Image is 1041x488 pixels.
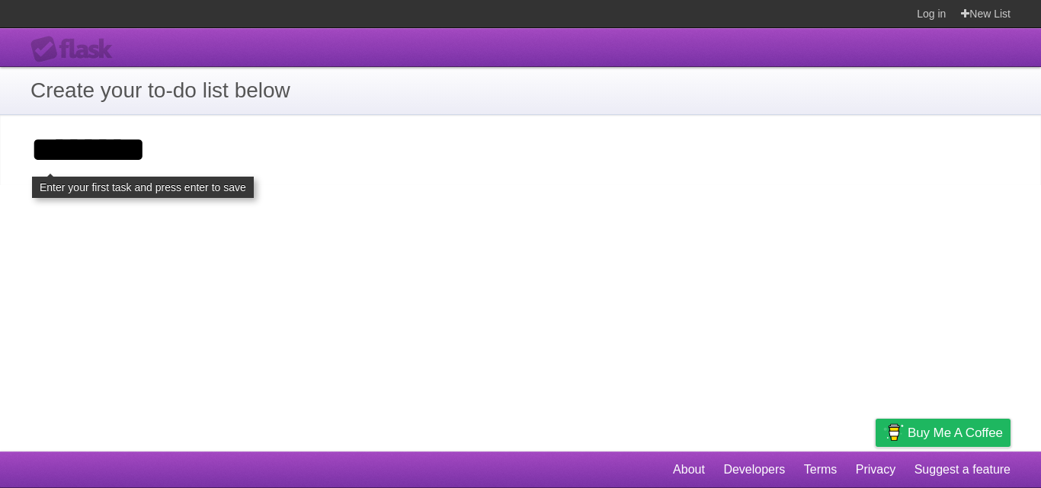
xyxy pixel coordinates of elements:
a: Buy me a coffee [876,419,1011,447]
span: Buy me a coffee [908,419,1003,446]
a: Developers [723,455,785,484]
a: About [673,455,705,484]
img: Buy me a coffee [883,419,904,445]
h1: Create your to-do list below [30,75,1011,107]
a: Privacy [856,455,895,484]
a: Suggest a feature [914,455,1011,484]
a: Terms [804,455,838,484]
div: Flask [30,36,122,63]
